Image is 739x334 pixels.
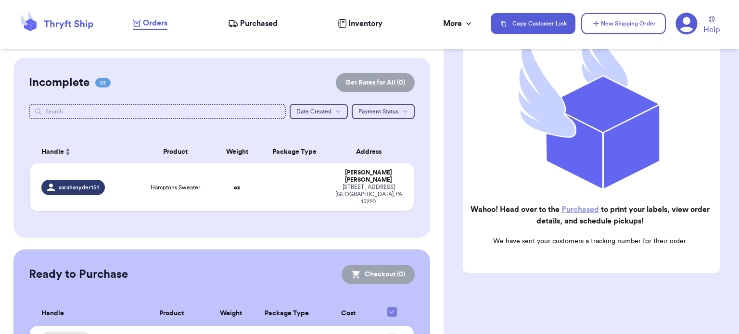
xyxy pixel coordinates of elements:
[41,309,64,319] span: Handle
[209,301,254,326] th: Weight
[133,17,167,30] a: Orders
[471,236,710,246] p: We have sent your customers a tracking number for their order.
[95,78,111,87] span: 01
[443,18,473,29] div: More
[151,184,200,191] span: Hamptons Sweater
[329,140,414,163] th: Address
[320,301,376,326] th: Cost
[29,75,89,90] h2: Incomplete
[335,169,402,184] div: [PERSON_NAME] [PERSON_NAME]
[703,24,720,36] span: Help
[336,73,415,92] button: Get Rates for All (0)
[134,301,209,326] th: Product
[358,109,398,114] span: Payment Status
[561,206,599,213] a: Purchased
[335,184,402,205] div: [STREET_ADDRESS] [GEOGRAPHIC_DATA] , PA 15220
[342,265,415,284] button: Checkout (0)
[59,184,99,191] span: sarahsnyder151
[491,13,575,34] button: Copy Customer Link
[338,18,382,29] a: Inventory
[228,18,278,29] a: Purchased
[64,146,72,158] button: Sort ascending
[581,13,666,34] button: New Shipping Order
[471,204,710,227] h2: Wahoo! Head over to the to print your labels, view order details, and schedule pickups!
[254,301,321,326] th: Package Type
[214,140,260,163] th: Weight
[29,267,128,282] h2: Ready to Purchase
[41,147,64,157] span: Handle
[296,109,331,114] span: Date Created
[260,140,330,163] th: Package Type
[290,104,348,119] button: Date Created
[240,18,278,29] span: Purchased
[348,18,382,29] span: Inventory
[143,17,167,29] span: Orders
[29,104,286,119] input: Search
[234,185,240,190] strong: oz
[703,16,720,36] a: Help
[137,140,214,163] th: Product
[352,104,415,119] button: Payment Status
